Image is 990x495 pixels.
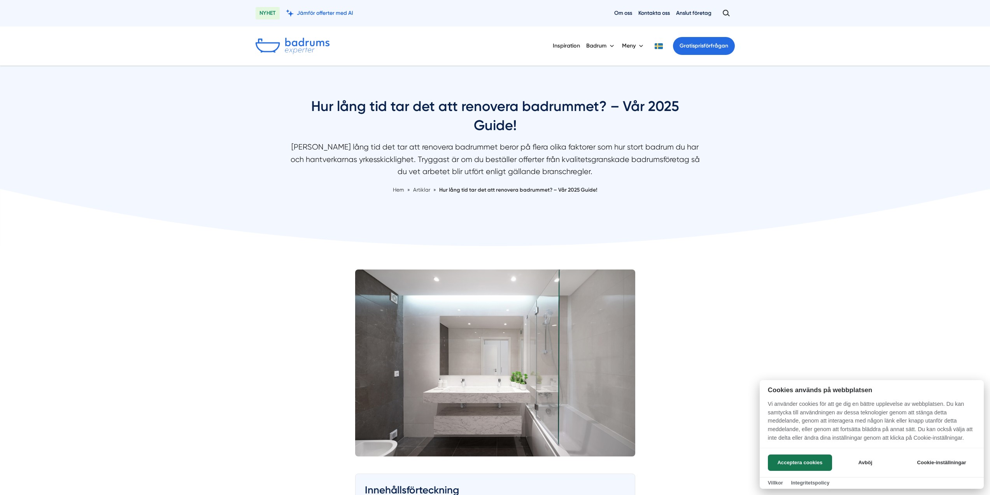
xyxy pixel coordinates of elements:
button: Cookie-inställningar [908,454,976,471]
button: Avböj [834,454,896,471]
button: Acceptera cookies [768,454,832,471]
a: Integritetspolicy [791,480,829,486]
p: Vi använder cookies för att ge dig en bättre upplevelse av webbplatsen. Du kan samtycka till anvä... [760,400,984,447]
a: Villkor [768,480,783,486]
h2: Cookies används på webbplatsen [760,386,984,394]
